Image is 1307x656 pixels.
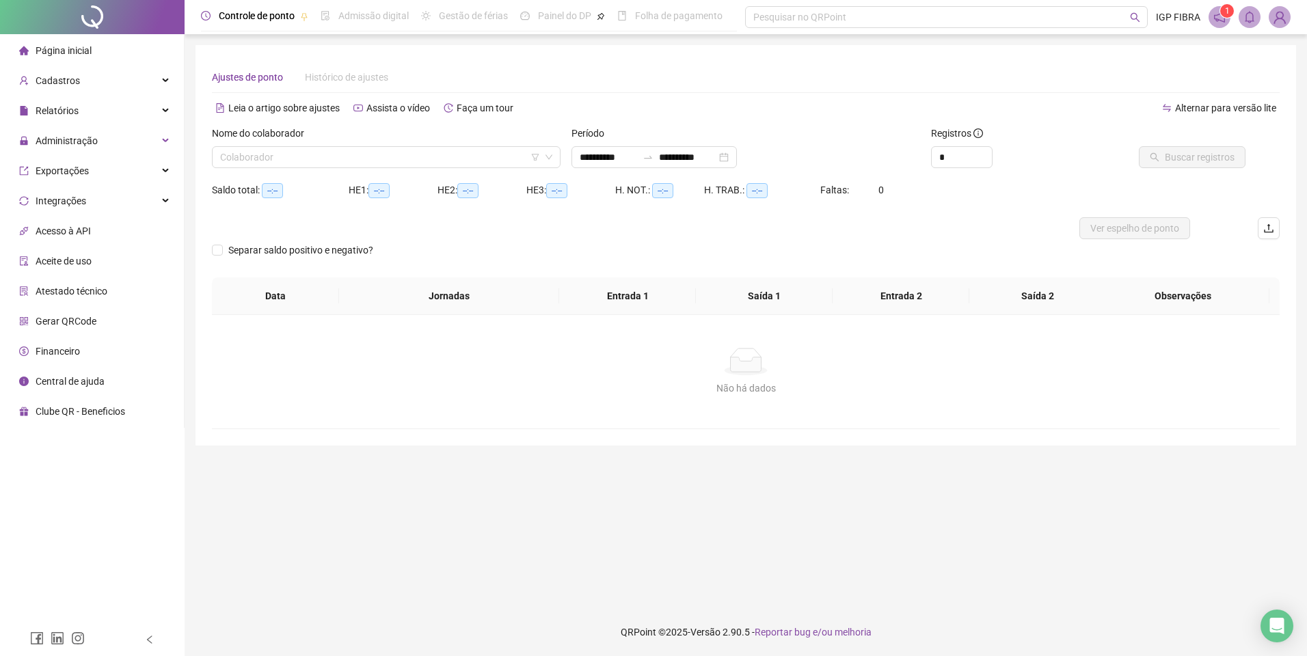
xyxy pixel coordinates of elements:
[19,46,29,55] span: home
[19,166,29,176] span: export
[1107,288,1258,303] span: Observações
[520,11,530,20] span: dashboard
[545,153,553,161] span: down
[19,106,29,115] span: file
[538,10,591,21] span: Painel do DP
[36,75,80,86] span: Cadastros
[531,153,539,161] span: filter
[643,152,653,163] span: to
[36,406,125,417] span: Clube QR - Beneficios
[437,182,526,198] div: HE 2:
[185,608,1307,656] footer: QRPoint © 2025 - 2.90.5 -
[212,277,339,315] th: Data
[219,10,295,21] span: Controle de ponto
[19,346,29,356] span: dollar
[19,286,29,296] span: solution
[439,10,508,21] span: Gestão de férias
[19,377,29,386] span: info-circle
[457,102,513,113] span: Faça um tour
[36,165,89,176] span: Exportações
[212,72,283,83] span: Ajustes de ponto
[1079,217,1190,239] button: Ver espelho de ponto
[635,10,723,21] span: Folha de pagamento
[546,183,567,198] span: --:--
[820,184,851,195] span: Faltas:
[1263,223,1274,234] span: upload
[36,346,80,357] span: Financeiro
[19,136,29,146] span: lock
[212,126,313,141] label: Nome do colaborador
[19,226,29,236] span: api
[30,631,44,645] span: facebook
[597,12,605,20] span: pushpin
[338,10,409,21] span: Admissão digital
[1243,11,1256,23] span: bell
[526,182,615,198] div: HE 3:
[321,11,330,20] span: file-done
[1269,7,1290,27] img: 37285
[1156,10,1200,25] span: IGP FIBRA
[969,277,1106,315] th: Saída 2
[36,105,79,116] span: Relatórios
[571,126,613,141] label: Período
[368,183,390,198] span: --:--
[19,316,29,326] span: qrcode
[833,277,969,315] th: Entrada 2
[262,183,283,198] span: --:--
[300,12,308,20] span: pushpin
[215,103,225,113] span: file-text
[71,631,85,645] span: instagram
[690,627,720,638] span: Versão
[19,76,29,85] span: user-add
[1096,277,1269,315] th: Observações
[36,286,107,297] span: Atestado técnico
[931,126,983,141] span: Registros
[696,277,833,315] th: Saída 1
[223,243,379,258] span: Separar saldo positivo e negativo?
[51,631,64,645] span: linkedin
[201,11,211,20] span: clock-circle
[19,196,29,206] span: sync
[643,152,653,163] span: swap-right
[36,135,98,146] span: Administração
[19,256,29,266] span: audit
[652,183,673,198] span: --:--
[228,102,340,113] span: Leia o artigo sobre ajustes
[457,183,479,198] span: --:--
[1261,610,1293,642] div: Open Intercom Messenger
[19,407,29,416] span: gift
[421,11,431,20] span: sun
[617,11,627,20] span: book
[559,277,696,315] th: Entrada 1
[973,128,983,138] span: info-circle
[1130,12,1140,23] span: search
[339,277,559,315] th: Jornadas
[305,72,388,83] span: Histórico de ajustes
[755,627,872,638] span: Reportar bug e/ou melhoria
[878,184,884,195] span: 0
[366,102,430,113] span: Assista o vídeo
[212,182,349,198] div: Saldo total:
[1213,11,1226,23] span: notification
[228,381,1263,396] div: Não há dados
[145,635,154,644] span: left
[36,376,105,387] span: Central de ajuda
[36,316,96,327] span: Gerar QRCode
[1220,4,1234,18] sup: 1
[36,45,92,56] span: Página inicial
[1225,6,1230,16] span: 1
[444,103,453,113] span: history
[353,103,363,113] span: youtube
[746,183,768,198] span: --:--
[349,182,437,198] div: HE 1:
[36,225,91,236] span: Acesso à API
[704,182,820,198] div: H. TRAB.:
[36,195,86,206] span: Integrações
[36,256,92,266] span: Aceite de uso
[615,182,704,198] div: H. NOT.:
